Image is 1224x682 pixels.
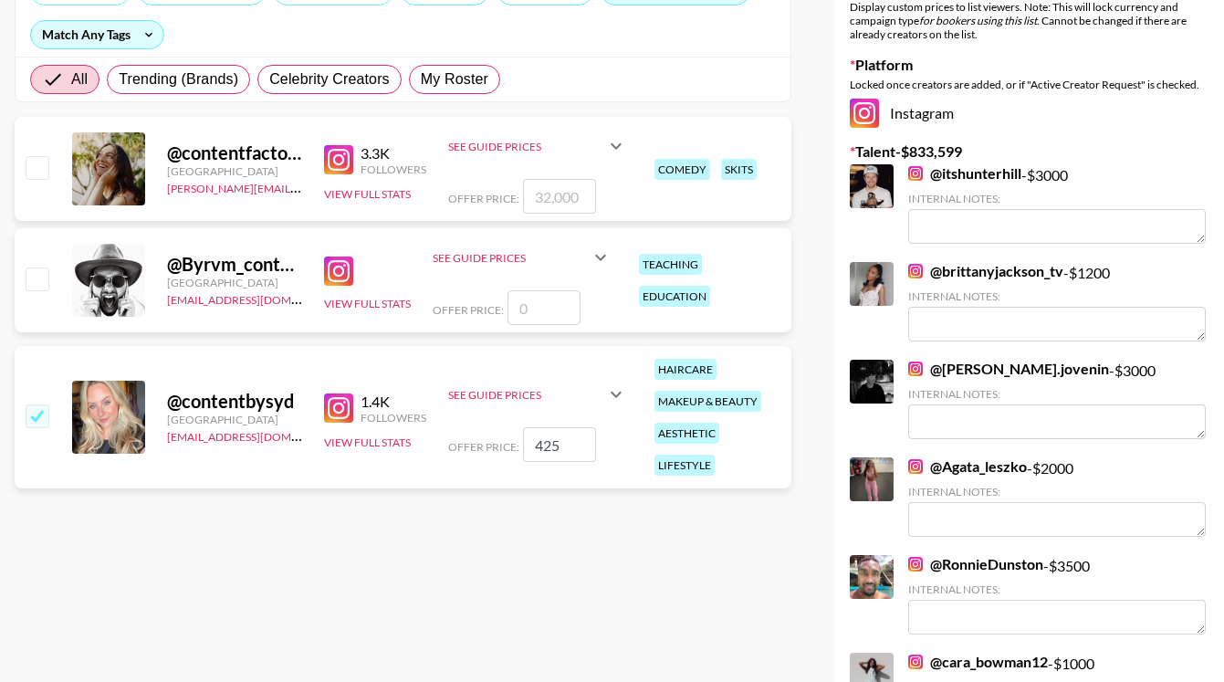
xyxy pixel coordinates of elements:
div: See Guide Prices [433,236,612,279]
img: Instagram [908,362,923,376]
div: Internal Notes: [908,289,1206,303]
span: All [71,68,88,90]
label: Talent - $ 833,599 [850,142,1209,161]
div: [GEOGRAPHIC_DATA] [167,413,302,426]
div: lifestyle [654,455,715,476]
div: - $ 3000 [908,164,1206,244]
div: teaching [639,254,702,275]
div: [GEOGRAPHIC_DATA] [167,164,302,178]
span: Celebrity Creators [269,68,390,90]
div: Followers [361,163,426,176]
img: Instagram [324,257,353,286]
a: @cara_bowman12 [908,653,1048,671]
div: 1.4K [361,393,426,411]
button: View Full Stats [324,435,411,449]
div: 3.3K [361,144,426,163]
div: @ Byrvm_contentcreation [167,253,302,276]
div: Internal Notes: [908,582,1206,596]
input: 32,000 [523,179,596,214]
div: @ contentbysyd [167,390,302,413]
img: Instagram [850,99,879,128]
div: - $ 2000 [908,457,1206,537]
a: @RonnieDunston [908,555,1043,573]
div: makeup & beauty [654,391,761,412]
div: Instagram [850,99,1209,128]
img: Instagram [908,166,923,181]
img: Instagram [908,459,923,474]
div: Internal Notes: [908,387,1206,401]
img: Instagram [324,393,353,423]
div: Match Any Tags [31,21,163,48]
div: See Guide Prices [448,140,605,153]
img: Instagram [908,557,923,572]
div: See Guide Prices [448,124,627,168]
div: comedy [654,159,710,180]
a: @Agata_leszko [908,457,1027,476]
div: @ contentfactorypod [167,142,302,164]
div: [GEOGRAPHIC_DATA] [167,276,302,289]
a: [EMAIL_ADDRESS][DOMAIN_NAME] [167,426,350,444]
a: @brittanyjackson_tv [908,262,1063,280]
button: View Full Stats [324,297,411,310]
a: @itshunterhill [908,164,1021,183]
div: Internal Notes: [908,485,1206,498]
div: Locked once creators are added, or if "Active Creator Request" is checked. [850,78,1209,91]
span: Offer Price: [433,303,504,317]
div: See Guide Prices [448,372,627,416]
img: Instagram [908,655,923,669]
span: Offer Price: [448,192,519,205]
div: See Guide Prices [448,388,605,402]
div: skits [721,159,757,180]
input: 425 [523,427,596,462]
div: aesthetic [654,423,719,444]
button: View Full Stats [324,187,411,201]
input: 0 [507,290,581,325]
img: Instagram [324,145,353,174]
span: My Roster [421,68,488,90]
a: [PERSON_NAME][EMAIL_ADDRESS][DOMAIN_NAME] [167,178,437,195]
label: Platform [850,56,1209,74]
em: for bookers using this list [919,14,1037,27]
div: - $ 3000 [908,360,1206,439]
span: Offer Price: [448,440,519,454]
div: See Guide Prices [433,251,590,265]
div: - $ 3500 [908,555,1206,635]
div: education [639,286,710,307]
div: haircare [654,359,717,380]
a: [EMAIL_ADDRESS][DOMAIN_NAME] [167,289,350,307]
img: Instagram [908,264,923,278]
span: Trending (Brands) [119,68,238,90]
a: @[PERSON_NAME].jovenin [908,360,1109,378]
div: Internal Notes: [908,192,1206,205]
div: Followers [361,411,426,425]
div: - $ 1200 [908,262,1206,341]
